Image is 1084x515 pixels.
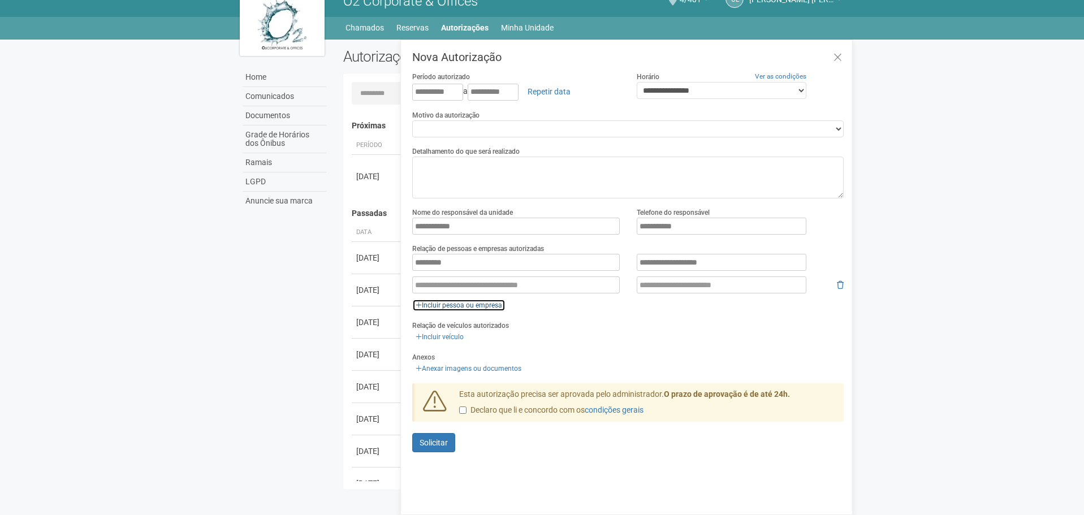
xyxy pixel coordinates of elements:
label: Relação de veículos autorizados [412,321,509,331]
div: [DATE] [356,381,398,392]
label: Telefone do responsável [637,207,710,218]
a: Incluir veículo [412,331,467,343]
th: Período [352,136,403,155]
span: Solicitar [420,438,448,447]
div: [DATE] [356,171,398,182]
label: Relação de pessoas e empresas autorizadas [412,244,544,254]
a: Autorizações [441,20,489,36]
a: Chamados [346,20,384,36]
a: Comunicados [243,87,326,106]
div: [DATE] [356,252,398,263]
a: Incluir pessoa ou empresa [412,299,506,311]
label: Motivo da autorização [412,110,480,120]
div: a [412,82,620,101]
label: Anexos [412,352,435,362]
div: [DATE] [356,349,398,360]
a: LGPD [243,172,326,192]
label: Nome do responsável da unidade [412,207,513,218]
h4: Passadas [352,209,836,218]
i: Remover [837,281,844,289]
div: [DATE] [356,413,398,425]
div: Esta autorização precisa ser aprovada pelo administrador. [451,389,844,422]
a: Repetir data [520,82,578,101]
a: Ver as condições [755,72,806,80]
a: Ramais [243,153,326,172]
a: Documentos [243,106,326,125]
a: Anexar imagens ou documentos [412,362,525,375]
a: Grade de Horários dos Ônibus [243,125,326,153]
h4: Próximas [352,122,836,130]
label: Detalhamento do que será realizado [412,146,520,157]
th: Data [352,223,403,242]
div: [DATE] [356,317,398,328]
strong: O prazo de aprovação é de até 24h. [664,390,790,399]
a: Home [243,68,326,87]
div: [DATE] [356,284,398,296]
label: Horário [637,72,659,82]
a: Reservas [396,20,429,36]
h2: Autorizações [343,48,585,65]
label: Declaro que li e concordo com os [459,405,644,416]
a: Minha Unidade [501,20,554,36]
button: Solicitar [412,433,455,452]
a: condições gerais [585,405,644,414]
h3: Nova Autorização [412,51,844,63]
a: Anuncie sua marca [243,192,326,210]
div: [DATE] [356,478,398,489]
div: [DATE] [356,445,398,457]
input: Declaro que li e concordo com oscondições gerais [459,406,467,414]
label: Período autorizado [412,72,470,82]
